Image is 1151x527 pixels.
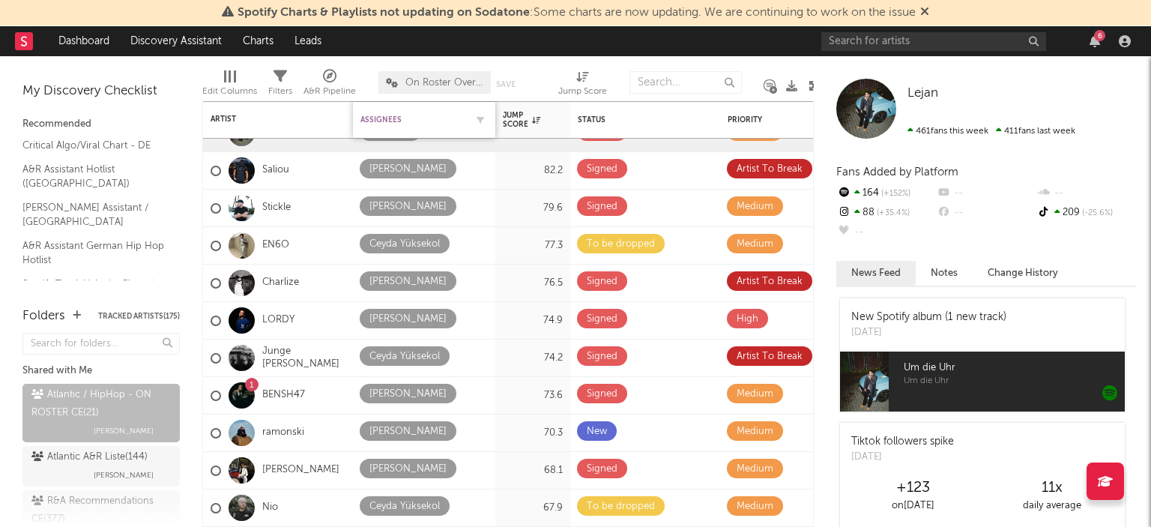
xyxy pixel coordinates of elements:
[844,479,982,497] div: +123
[1090,35,1100,47] button: 6
[587,385,617,403] div: Signed
[904,359,1125,377] span: Um die Uhr
[202,64,257,107] div: Edit Columns
[1036,203,1136,223] div: 209
[369,348,440,366] div: Ceyda Yüksekol
[851,325,1006,340] div: [DATE]
[268,82,292,100] div: Filters
[578,115,675,124] div: Status
[22,115,180,133] div: Recommended
[737,273,803,291] div: Artist To Break
[369,423,447,441] div: [PERSON_NAME]
[587,310,617,328] div: Signed
[262,202,291,214] a: Stickle
[851,450,954,465] div: [DATE]
[1036,184,1136,203] div: --
[22,238,165,268] a: A&R Assistant German Hip Hop Hotlist
[503,312,563,330] div: 74.9
[22,362,180,380] div: Shared with Me
[503,387,563,405] div: 73.6
[369,235,440,253] div: Ceyda Yüksekol
[737,198,773,216] div: Medium
[22,384,180,442] a: Atlantic / HipHop - ON ROSTER CE(21)[PERSON_NAME]
[369,310,447,328] div: [PERSON_NAME]
[303,82,356,100] div: A&R Pipeline
[728,115,788,124] div: Priority
[369,460,447,478] div: [PERSON_NAME]
[503,199,563,217] div: 79.6
[836,203,936,223] div: 88
[1094,30,1105,41] div: 6
[874,209,910,217] span: +35.4 %
[503,111,540,129] div: Jump Score
[737,235,773,253] div: Medium
[369,160,447,178] div: [PERSON_NAME]
[232,26,284,56] a: Charts
[22,276,165,307] a: Spotify Track Velocity Chart / DE
[22,307,65,325] div: Folders
[936,203,1036,223] div: --
[587,460,617,478] div: Signed
[907,127,988,136] span: 461 fans this week
[916,261,973,286] button: Notes
[262,277,299,289] a: Charlize
[558,82,607,100] div: Jump Score
[737,460,773,478] div: Medium
[836,223,936,242] div: --
[503,462,563,480] div: 68.1
[202,82,257,100] div: Edit Columns
[262,389,305,402] a: BENSH47
[98,313,180,320] button: Tracked Artists(175)
[587,498,655,516] div: To be dropped
[503,499,563,517] div: 67.9
[737,160,803,178] div: Artist To Break
[94,422,154,440] span: [PERSON_NAME]
[821,32,1046,51] input: Search for artists
[587,423,607,441] div: New
[31,448,148,466] div: Atlantic A&R Liste ( 144 )
[503,162,563,180] div: 82.2
[284,26,332,56] a: Leads
[22,333,180,355] input: Search for folders...
[262,346,345,371] a: Junge [PERSON_NAME]
[22,199,165,230] a: [PERSON_NAME] Assistant / [GEOGRAPHIC_DATA]
[262,502,278,514] a: Nio
[503,237,563,255] div: 77.3
[120,26,232,56] a: Discovery Assistant
[982,497,1121,515] div: daily average
[369,385,447,403] div: [PERSON_NAME]
[836,184,936,203] div: 164
[836,166,958,178] span: Fans Added by Platform
[904,377,1125,386] span: Um die Uhr
[587,235,655,253] div: To be dropped
[369,198,447,216] div: [PERSON_NAME]
[496,80,516,88] button: Save
[262,239,289,252] a: EN6O
[936,184,1036,203] div: --
[836,261,916,286] button: News Feed
[94,466,154,484] span: [PERSON_NAME]
[907,86,938,101] a: Lejan
[920,7,929,19] span: Dismiss
[22,137,165,154] a: Critical Algo/Viral Chart - DE
[844,497,982,515] div: on [DATE]
[22,161,165,192] a: A&R Assistant Hotlist ([GEOGRAPHIC_DATA])
[737,385,773,403] div: Medium
[737,423,773,441] div: Medium
[851,310,1006,325] div: New Spotify album (1 new track)
[1080,209,1113,217] span: -25.6 %
[587,273,617,291] div: Signed
[907,127,1075,136] span: 411 fans last week
[262,164,289,177] a: Saliou
[262,427,304,439] a: ramonski
[587,348,617,366] div: Signed
[629,71,742,94] input: Search...
[737,498,773,516] div: Medium
[907,87,938,100] span: Lejan
[369,498,440,516] div: Ceyda Yüksekol
[405,78,483,88] span: On Roster Overview
[31,386,167,422] div: Atlantic / HipHop - ON ROSTER CE ( 21 )
[503,274,563,292] div: 76.5
[587,160,617,178] div: Signed
[558,64,607,107] div: Jump Score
